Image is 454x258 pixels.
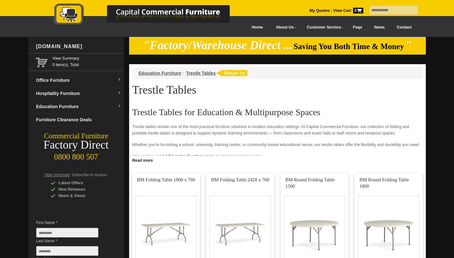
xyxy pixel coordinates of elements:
[269,20,300,35] a: About Us
[118,78,121,82] img: dropdown
[51,193,111,199] div: News & Views
[132,107,321,117] big: Trestle Tables for Education & Multipurpose Spaces
[36,238,108,244] span: Last Name *
[34,113,124,126] a: Furniture Clearance Deals
[37,3,261,27] img: Capital Commercial Furniture Logo
[186,71,216,76] a: Trestle Tables
[34,100,124,113] a: Education Furnituredropdown
[132,154,168,159] big: Also explore our full
[36,219,108,226] span: First Name *
[53,55,121,62] a: View Summary
[29,149,124,161] div: 0800 800 507
[129,156,426,164] a: Click to read more
[51,180,111,186] div: Latest Offers
[45,173,70,177] span: Stay Informed
[216,154,263,159] big: to complement your setup.
[36,228,98,237] input: First Name *
[34,37,124,56] div: [DOMAIN_NAME]
[118,91,121,95] img: dropdown
[53,55,121,67] span: 0 item(s), Total:
[34,87,124,100] a: Hospitality Furnituredropdown
[310,8,330,13] a: My Quotes
[293,42,404,51] span: Saving You Both Time & Money
[391,20,417,35] a: Contact
[300,20,347,35] a: Customer Service
[347,20,368,35] a: Faqs
[139,71,181,76] a: Education Furniture
[34,74,124,87] a: Office Furnituredropdown
[29,132,124,141] div: Commercial Furniture
[36,246,98,256] input: Last Name *
[169,154,215,159] a: Education Furniture range
[332,8,363,13] a: View Cart0
[37,3,261,29] a: Capital Commercial Furniture Logo
[353,8,363,13] span: 0
[51,186,111,193] div: New Releases
[132,125,409,135] big: Trestle tables remain one of the most practical furniture solutions in modern education settings....
[29,141,124,150] div: Factory Direct
[368,20,391,35] a: News
[132,142,420,147] big: Whether you're furnishing a school, university, training centre, or community-based educational v...
[72,173,108,177] span: Subscribe to receive:
[405,39,412,52] em: "
[132,84,423,96] h1: Trestle Tables
[216,70,247,76] img: return to
[118,104,121,108] img: dropdown
[333,8,363,13] strong: View Cart
[183,70,185,76] li: ›
[143,39,293,52] em: "Factory/Warehouse Direct ...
